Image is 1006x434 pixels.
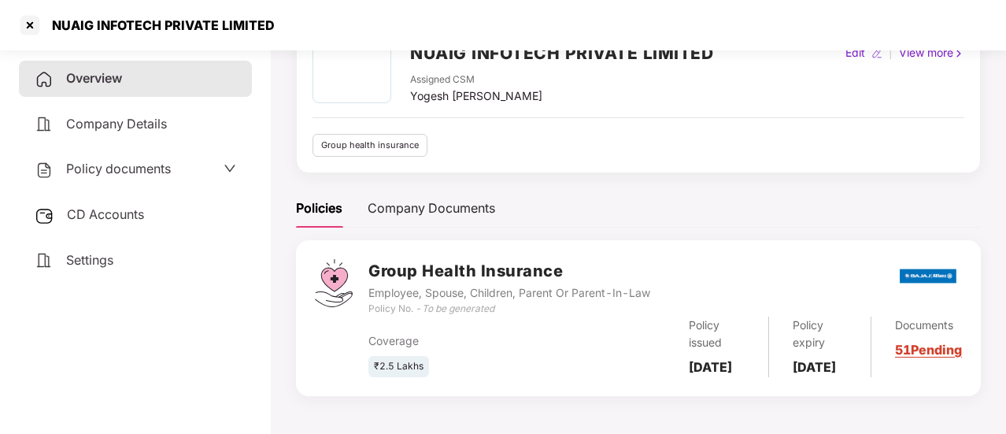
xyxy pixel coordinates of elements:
span: CD Accounts [67,206,144,222]
span: Settings [66,252,113,268]
div: Coverage [368,332,566,350]
span: down [224,162,236,175]
div: ₹2.5 Lakhs [368,356,429,377]
div: Group health insurance [313,134,427,157]
div: | [886,44,896,61]
img: svg+xml;base64,PHN2ZyB4bWxucz0iaHR0cDovL3d3dy53My5vcmcvMjAwMC9zdmciIHdpZHRoPSIyNCIgaGVpZ2h0PSIyNC... [35,70,54,89]
div: Assigned CSM [410,72,542,87]
b: [DATE] [689,359,732,375]
div: Policy No. - [368,302,650,317]
div: Yogesh [PERSON_NAME] [410,87,542,105]
div: Policies [296,198,342,218]
h2: NUAIG INFOTECH PRIVATE LIMITED [410,40,713,66]
a: 51 Pending [895,342,962,358]
img: svg+xml;base64,PHN2ZyB4bWxucz0iaHR0cDovL3d3dy53My5vcmcvMjAwMC9zdmciIHdpZHRoPSIyNCIgaGVpZ2h0PSIyNC... [35,115,54,134]
img: bajaj.png [900,258,956,294]
img: svg+xml;base64,PHN2ZyB4bWxucz0iaHR0cDovL3d3dy53My5vcmcvMjAwMC9zdmciIHdpZHRoPSI0Ny43MTQiIGhlaWdodD... [315,259,353,307]
img: svg+xml;base64,PHN2ZyB3aWR0aD0iMjUiIGhlaWdodD0iMjQiIHZpZXdCb3g9IjAgMCAyNSAyNCIgZmlsbD0ibm9uZSIgeG... [35,206,54,225]
div: NUAIG INFOTECH PRIVATE LIMITED [43,17,275,33]
div: View more [896,44,967,61]
div: Employee, Spouse, Children, Parent Or Parent-In-Law [368,284,650,302]
span: Company Details [66,116,167,132]
b: [DATE] [793,359,836,375]
img: editIcon [871,48,882,59]
span: Overview [66,70,122,86]
img: svg+xml;base64,PHN2ZyB4bWxucz0iaHR0cDovL3d3dy53My5vcmcvMjAwMC9zdmciIHdpZHRoPSIyNCIgaGVpZ2h0PSIyNC... [35,161,54,180]
img: rightIcon [953,48,964,59]
div: Edit [842,44,868,61]
img: svg+xml;base64,PHN2ZyB4bWxucz0iaHR0cDovL3d3dy53My5vcmcvMjAwMC9zdmciIHdpZHRoPSIyNCIgaGVpZ2h0PSIyNC... [35,251,54,270]
i: To be generated [422,302,494,314]
div: Policy expiry [793,317,847,351]
h3: Group Health Insurance [368,259,650,284]
div: Documents [895,317,962,334]
div: Company Documents [368,198,495,218]
span: Policy documents [66,161,171,176]
div: Policy issued [689,317,744,351]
